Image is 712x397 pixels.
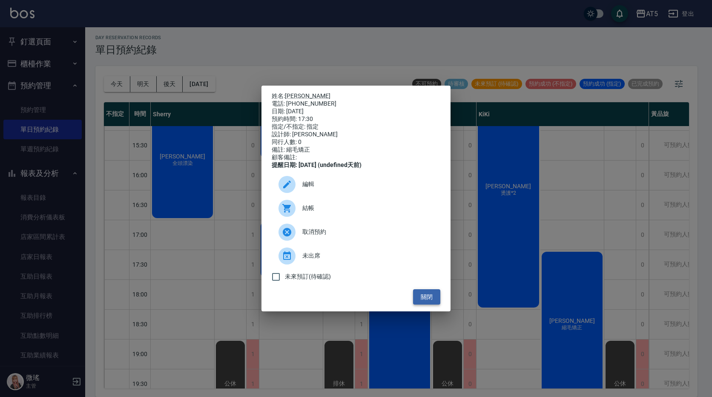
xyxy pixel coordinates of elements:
div: 顧客備註: [272,154,440,161]
div: 日期: [DATE] [272,108,440,115]
span: 編輯 [302,180,434,189]
div: 同行人數: 0 [272,138,440,146]
div: 取消預約 [272,220,440,244]
button: 關閉 [413,289,440,305]
div: 設計師: [PERSON_NAME] [272,131,440,138]
a: 結帳 [272,196,440,220]
div: 提醒日期: [DATE] (undefined天前) [272,161,440,169]
span: 未來預訂(待確認) [285,272,331,281]
div: 預約時間: 17:30 [272,115,440,123]
span: 取消預約 [302,227,434,236]
span: 結帳 [302,204,434,213]
div: 電話: [PHONE_NUMBER] [272,100,440,108]
div: 編輯 [272,173,440,196]
span: 未出席 [302,251,434,260]
p: 姓名: [272,92,440,100]
a: [PERSON_NAME] [285,92,330,99]
div: 指定/不指定: 指定 [272,123,440,131]
div: 備註: 縮毛矯正 [272,146,440,154]
div: 未出席 [272,244,440,268]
